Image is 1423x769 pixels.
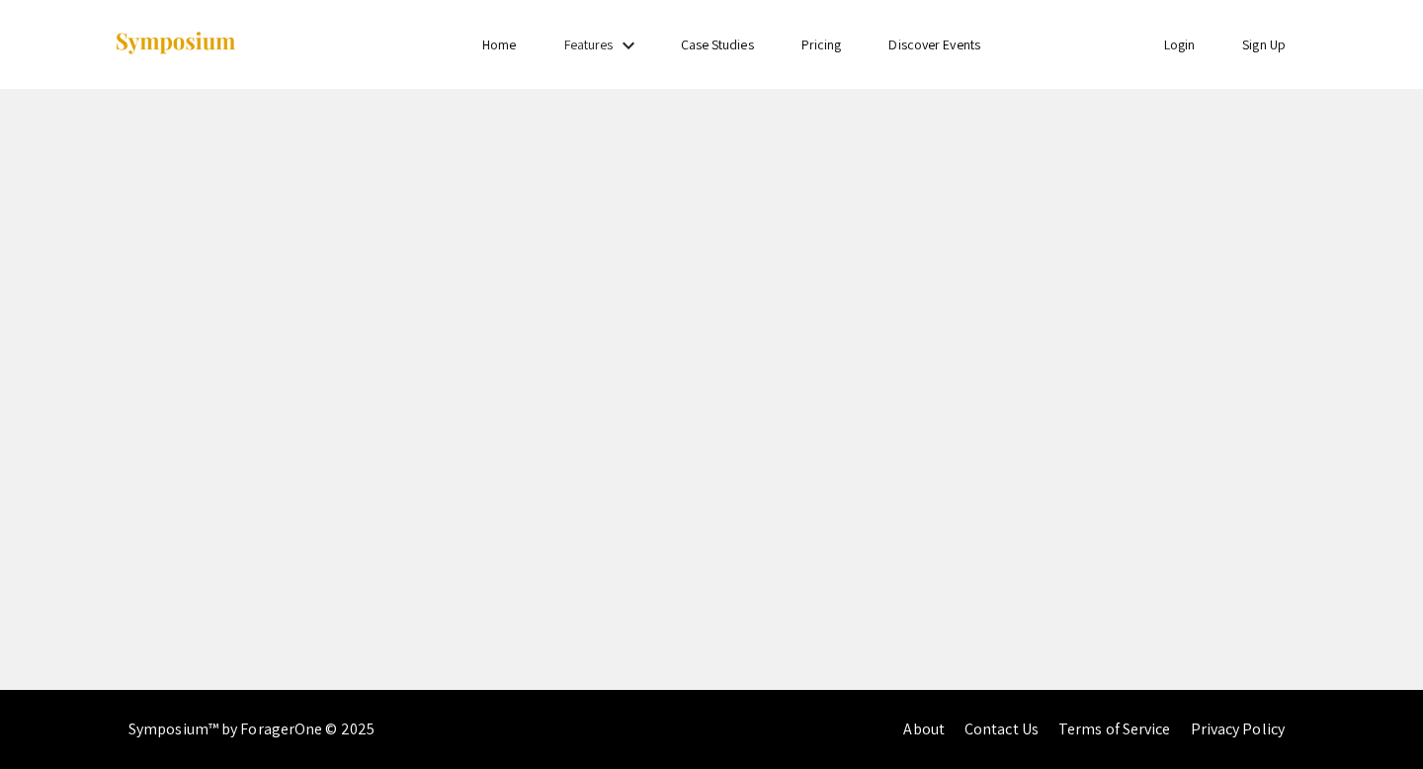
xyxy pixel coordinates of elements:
[1058,719,1171,739] a: Terms of Service
[681,36,754,53] a: Case Studies
[1191,719,1285,739] a: Privacy Policy
[114,31,237,57] img: Symposium by ForagerOne
[801,36,842,53] a: Pricing
[564,36,614,53] a: Features
[128,690,375,769] div: Symposium™ by ForagerOne © 2025
[888,36,980,53] a: Discover Events
[903,719,945,739] a: About
[482,36,516,53] a: Home
[1164,36,1196,53] a: Login
[964,719,1039,739] a: Contact Us
[1242,36,1286,53] a: Sign Up
[617,34,640,57] mat-icon: Expand Features list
